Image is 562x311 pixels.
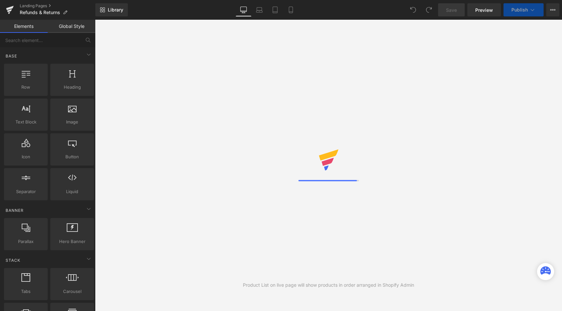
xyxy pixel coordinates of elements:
span: Tabs [6,288,46,295]
span: Library [108,7,123,13]
span: Parallax [6,238,46,245]
span: Banner [5,207,24,213]
a: Desktop [236,3,251,16]
span: Image [52,119,92,125]
span: Text Block [6,119,46,125]
a: Preview [467,3,501,16]
span: Heading [52,84,92,91]
button: Redo [422,3,435,16]
span: Row [6,84,46,91]
button: Undo [407,3,420,16]
span: Carousel [52,288,92,295]
span: Button [52,153,92,160]
span: Liquid [52,188,92,195]
span: Publish [511,7,528,12]
a: Tablet [267,3,283,16]
span: Refunds & Returns [20,10,60,15]
span: Base [5,53,18,59]
span: Separator [6,188,46,195]
span: Preview [475,7,493,13]
a: Landing Pages [20,3,95,9]
button: More [546,3,559,16]
span: Stack [5,257,21,263]
a: New Library [95,3,128,16]
div: Product List on live page will show products in order arranged in Shopify Admin [243,281,414,289]
span: Icon [6,153,46,160]
a: Mobile [283,3,299,16]
span: Hero Banner [52,238,92,245]
a: Laptop [251,3,267,16]
span: Save [446,7,457,13]
a: Global Style [48,20,95,33]
button: Publish [503,3,544,16]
